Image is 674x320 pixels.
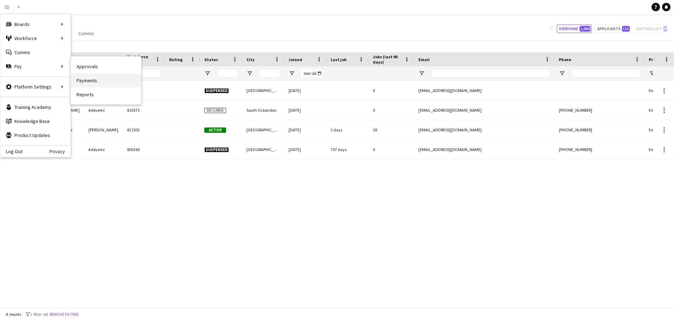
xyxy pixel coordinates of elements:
div: 806160 [123,140,165,159]
div: [GEOGRAPHIC_DATA] [242,140,284,159]
div: [GEOGRAPHIC_DATA] [242,120,284,139]
button: Open Filter Menu [559,70,565,77]
a: Payments [71,73,141,87]
div: 2 days [326,120,369,139]
div: 0 [369,100,414,120]
button: Remove filters [48,311,80,318]
input: Workforce ID Filter Input [140,69,161,78]
span: Suspended [204,88,229,93]
div: [EMAIL_ADDRESS][DOMAIN_NAME] [414,100,555,120]
span: Jobs (last 90 days) [373,54,402,65]
div: South Ockendon [242,100,284,120]
div: [EMAIL_ADDRESS][DOMAIN_NAME] [414,81,555,100]
a: Reports [71,87,141,102]
button: Open Filter Menu [204,70,211,77]
span: Joined [289,57,302,62]
a: Knowledge Base [0,114,71,128]
input: Phone Filter Input [571,69,640,78]
div: Adeyemi [84,140,123,159]
button: Open Filter Menu [246,70,253,77]
span: Phone [559,57,571,62]
button: Open Filter Menu [418,70,425,77]
div: 757 days [326,140,369,159]
span: 115 [622,26,630,32]
div: [DATE] [284,140,326,159]
a: Product Updates [0,128,71,142]
div: 28 [369,120,414,139]
button: Open Filter Menu [649,70,655,77]
a: Comms [75,29,97,38]
div: Adeyemi [84,100,123,120]
div: [DATE] [284,120,326,139]
input: Email Filter Input [431,69,550,78]
div: 810087 [123,81,165,100]
button: Applicants115 [595,25,631,33]
a: Approvals [71,59,141,73]
a: Privacy [49,149,71,154]
span: Suspended [204,147,229,152]
div: Boards [0,17,71,31]
button: Open Filter Menu [289,70,295,77]
span: Active [204,128,226,133]
span: Profile [649,57,663,62]
div: 0 [369,81,414,100]
a: Training Academy [0,100,71,114]
div: 811502 [123,120,165,139]
span: Status [204,57,218,62]
div: [EMAIL_ADDRESS][DOMAIN_NAME] [414,120,555,139]
div: Pay [0,59,71,73]
span: Rating [169,57,183,62]
span: City [246,57,255,62]
a: Log Out [0,149,22,154]
button: Everyone1,069 [557,25,592,33]
span: Comms [78,30,94,37]
span: 1 filter set [30,312,48,317]
input: City Filter Input [259,69,280,78]
span: Email [418,57,430,62]
span: Declined [204,108,226,113]
span: Workforce ID [127,54,152,65]
input: Status Filter Input [217,69,238,78]
div: [GEOGRAPHIC_DATA] [242,81,284,100]
div: [EMAIL_ADDRESS][DOMAIN_NAME] [414,140,555,159]
div: [PERSON_NAME] [84,120,123,139]
div: [DATE] [284,100,326,120]
div: [DATE] [284,81,326,100]
span: 1,069 [580,26,590,32]
a: Comms [0,45,71,59]
div: Workforce [0,31,71,45]
span: Last job [331,57,346,62]
div: 810373 [123,100,165,120]
div: [PHONE_NUMBER] [555,140,645,159]
div: 0 [369,140,414,159]
div: [PHONE_NUMBER] [555,100,645,120]
div: [PHONE_NUMBER] [555,120,645,139]
div: Platform Settings [0,80,71,94]
input: Joined Filter Input [301,69,322,78]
